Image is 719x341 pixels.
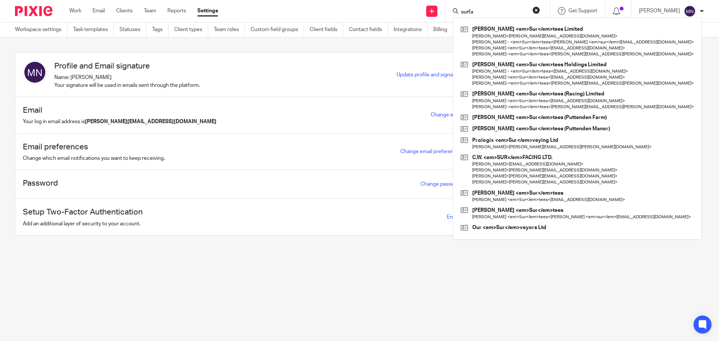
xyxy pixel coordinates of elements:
[152,22,169,37] a: Tags
[167,7,186,15] a: Reports
[23,206,143,218] h1: Setup Two-Factor Authentication
[639,7,680,15] p: [PERSON_NAME]
[15,22,67,37] a: Workspace settings
[119,22,146,37] a: Statuses
[397,72,462,77] a: Update profile and signature
[23,118,216,125] p: Your log in email address is
[447,214,462,220] span: Enable
[23,177,58,189] h1: Password
[73,22,114,37] a: Task templates
[23,141,165,153] h1: Email preferences
[214,22,245,37] a: Team roles
[433,22,453,37] a: Billing
[421,182,462,187] a: Change password
[54,74,200,89] p: Name: [PERSON_NAME] Your signature will be used in emails sent through the platform.
[400,149,462,154] a: Change email preferences
[23,104,216,116] h1: Email
[23,60,47,84] img: svg%3E
[144,7,156,15] a: Team
[85,119,216,124] b: [PERSON_NAME][EMAIL_ADDRESS][DOMAIN_NAME]
[23,155,165,162] p: Change which email notifications you want to keep receiving.
[54,60,200,72] h1: Profile and Email signature
[23,220,143,228] p: Add an additional layer of security to your account.
[69,7,81,15] a: Work
[533,6,540,14] button: Clear
[197,7,218,15] a: Settings
[349,22,388,37] a: Contact fields
[394,22,428,37] a: Integrations
[310,22,343,37] a: Client fields
[92,7,105,15] a: Email
[116,7,133,15] a: Clients
[460,9,528,16] input: Search
[15,6,52,16] img: Pixie
[568,8,597,13] span: Get Support
[684,5,696,17] img: svg%3E
[251,22,304,37] a: Custom field groups
[431,112,462,118] a: Change email
[174,22,208,37] a: Client types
